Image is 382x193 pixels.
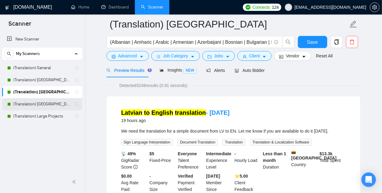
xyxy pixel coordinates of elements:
[235,174,248,179] b: ⭐️ 5.00
[206,68,225,73] span: Alerts
[214,53,223,59] span: Jobs
[149,151,154,156] b: $ 5
[177,173,205,193] div: Payment Verified
[74,102,79,107] span: holder
[13,74,71,86] a: (Translation) [GEOGRAPHIC_DATA]
[202,51,235,61] button: folderJobscaret-down
[13,110,71,122] a: (Translation) Large Projects
[148,150,177,170] div: Fixed-Price
[152,109,173,116] mark: English
[361,172,376,187] div: Open Intercom Messenger
[346,39,358,45] span: delete
[151,51,200,61] button: barsJob Categorycaret-down
[16,48,40,60] span: My Scanners
[121,128,346,134] div: We need the translation for a simple document from LV to EN. Let me know if you are available to ...
[233,173,262,193] div: Client Feedback
[74,66,79,70] span: holder
[13,62,71,74] a: (Translation) General
[205,150,233,170] div: Experience Level
[183,67,197,74] span: NEW
[5,52,14,56] span: search
[115,82,192,89] span: Detected 3246 results (0.91 seconds)
[205,173,233,193] div: Member Since
[110,17,348,32] input: Scanner name...
[370,5,380,10] a: setting
[2,48,82,122] li: My Scanners
[118,53,137,59] span: Advanced
[226,54,230,59] span: caret-down
[206,151,231,156] b: Intermediate
[175,109,206,116] mark: translation
[149,174,151,179] b: -
[206,68,211,72] span: notification
[106,51,149,61] button: settingAdvancedcaret-down
[298,36,327,48] button: Save
[316,53,333,59] a: Reset All
[177,150,205,170] div: Talent Preference
[307,38,318,46] span: Save
[370,2,380,12] button: setting
[320,151,333,156] b: $ 13.3k
[139,54,144,59] span: caret-down
[121,117,230,124] div: 19 hours ago
[106,68,150,73] span: Preview Results
[178,174,193,179] b: Verified
[274,40,278,44] span: info-circle
[5,3,9,12] img: logo
[286,5,291,9] span: user
[318,150,347,170] div: Total Spent
[291,150,337,160] b: [GEOGRAPHIC_DATA]
[274,51,311,61] button: idcardVendorcaret-down
[160,68,164,72] span: area-chart
[13,98,71,110] a: (Translation) [GEOGRAPHIC_DATA]
[120,150,149,170] div: GigRadar Score
[163,53,188,59] span: Job Category
[133,165,138,169] span: info-circle
[4,49,14,59] button: search
[121,151,136,156] b: 📡 49%
[178,151,197,156] b: Everyone
[191,54,195,59] span: caret-down
[250,139,312,146] span: Translation & Localization Software
[282,39,294,45] span: search
[346,36,358,48] button: delete
[262,150,290,170] div: Duration
[290,150,318,170] div: Country
[2,33,82,45] li: New Scanner
[246,5,250,10] img: upwork-logo.png
[74,114,79,119] span: holder
[235,151,236,156] b: -
[112,54,116,59] span: setting
[331,36,343,48] button: copy
[106,68,111,72] span: search
[178,139,218,146] span: Document Translation
[110,38,272,46] input: Search Freelance Jobs...
[72,179,78,185] span: double-left
[147,67,152,73] div: Tooltip anchor
[282,36,294,48] button: search
[148,173,177,193] div: Company Size
[223,139,245,146] span: Translation
[286,53,299,59] span: Vendor
[160,68,197,72] span: Insights
[349,20,357,28] span: edit
[253,4,271,11] span: Connects:
[71,5,89,10] a: homeHome
[74,90,79,95] span: holder
[262,54,266,59] span: caret-down
[233,150,262,170] div: Hourly Load
[120,173,149,193] div: Avg Rate Paid
[13,86,71,98] a: (Translation) [GEOGRAPHIC_DATA]
[156,54,161,59] span: bars
[144,109,150,116] mark: to
[121,109,230,116] a: Latvian to English translation- [DATE]
[4,19,36,32] span: Scanner
[101,5,129,10] a: dashboardDashboard
[7,33,77,45] a: New Scanner
[121,109,142,116] mark: Latvian
[302,54,306,59] span: caret-down
[272,4,279,11] span: 124
[141,5,163,10] a: searchScanner
[243,54,247,59] span: user
[331,39,342,45] span: copy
